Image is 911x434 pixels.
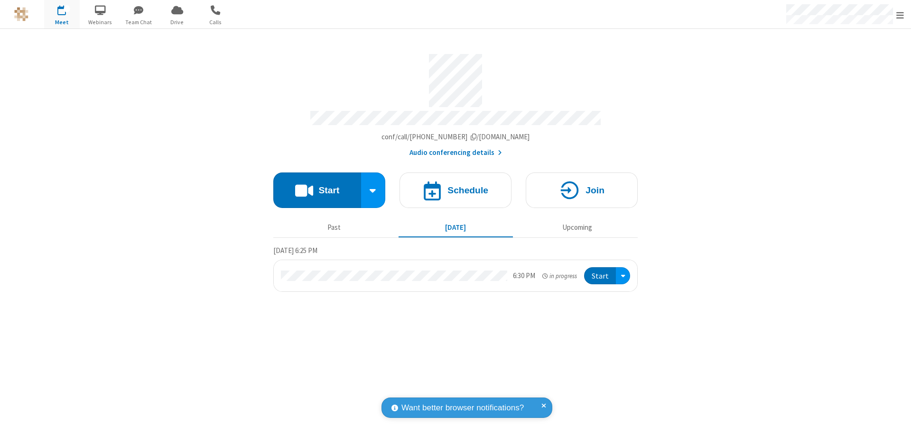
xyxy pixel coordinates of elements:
[584,267,616,285] button: Start
[273,245,638,292] section: Today's Meetings
[159,18,195,27] span: Drive
[273,47,638,158] section: Account details
[44,18,80,27] span: Meet
[513,271,535,281] div: 6:30 PM
[542,271,577,280] em: in progress
[198,18,233,27] span: Calls
[273,172,361,208] button: Start
[409,147,502,158] button: Audio conferencing details
[318,186,339,195] h4: Start
[83,18,118,27] span: Webinars
[447,186,488,195] h4: Schedule
[381,132,530,141] span: Copy my meeting room link
[526,172,638,208] button: Join
[273,246,317,255] span: [DATE] 6:25 PM
[616,267,630,285] div: Open menu
[400,172,511,208] button: Schedule
[64,5,70,12] div: 1
[361,172,386,208] div: Start conference options
[14,7,28,21] img: QA Selenium DO NOT DELETE OR CHANGE
[277,218,391,236] button: Past
[586,186,604,195] h4: Join
[520,218,634,236] button: Upcoming
[401,402,524,414] span: Want better browser notifications?
[121,18,157,27] span: Team Chat
[399,218,513,236] button: [DATE]
[381,132,530,143] button: Copy my meeting room linkCopy my meeting room link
